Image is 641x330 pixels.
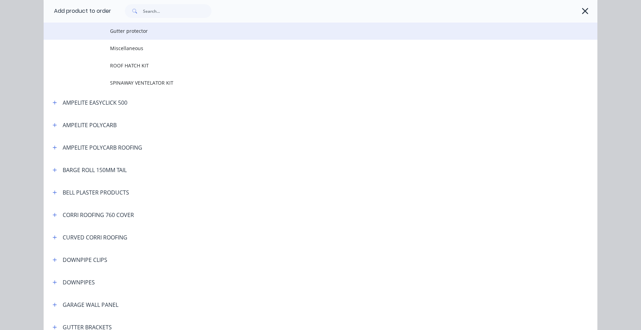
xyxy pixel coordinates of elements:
span: SPINAWAY VENTELATOR KIT [110,79,500,86]
div: BELL PLASTER PRODUCTS [63,188,129,197]
span: ROOF HATCH KIT [110,62,500,69]
span: Miscellaneous [110,45,500,52]
div: AMPELITE POLYCARB [63,121,117,129]
div: DOWNPIPES [63,278,95,286]
div: CURVED CORRI ROOFING [63,233,127,242]
div: BARGE ROLL 150MM TAIL [63,166,127,174]
div: AMPELITE EASYCLICK 500 [63,98,127,107]
div: GARAGE WALL PANEL [63,301,118,309]
span: Gutter protector [110,27,500,35]
div: AMPELITE POLYCARB ROOFING [63,143,142,152]
input: Search... [143,4,211,18]
div: DOWNPIPE CLIPS [63,256,107,264]
div: CORRI ROOFING 760 COVER [63,211,134,219]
